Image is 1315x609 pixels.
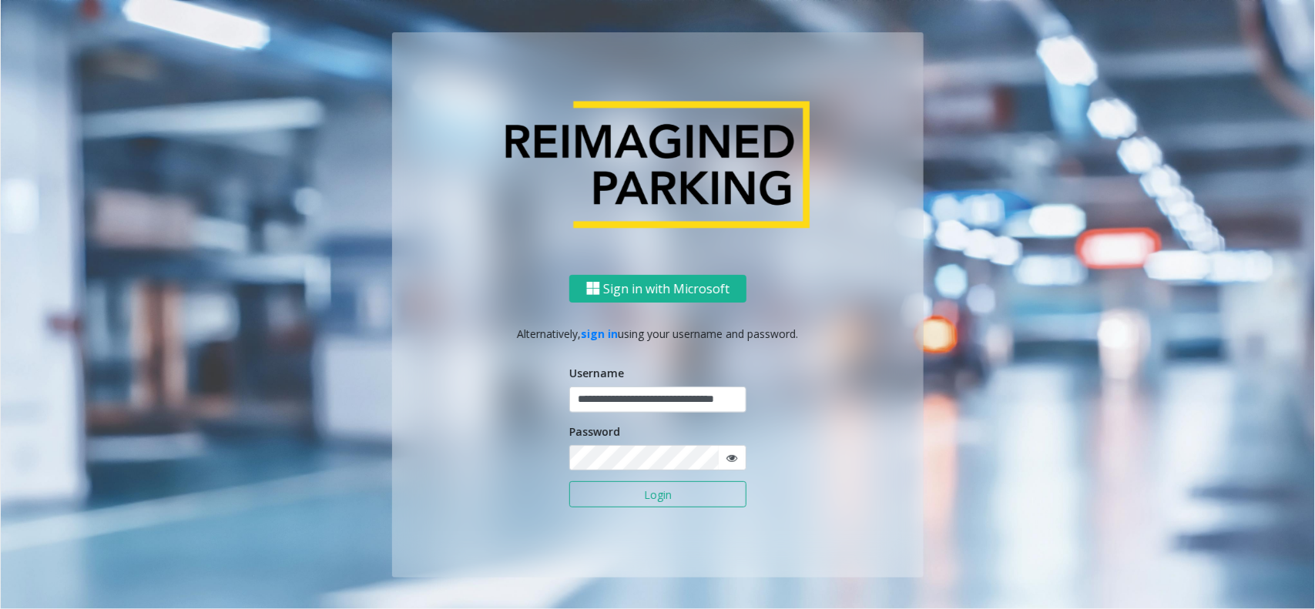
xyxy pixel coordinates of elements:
label: Username [569,365,624,381]
p: Alternatively, using your username and password. [408,326,908,342]
label: Password [569,423,620,439]
button: Login [569,481,746,507]
button: Sign in with Microsoft [569,274,746,303]
a: sign in [582,326,619,341]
